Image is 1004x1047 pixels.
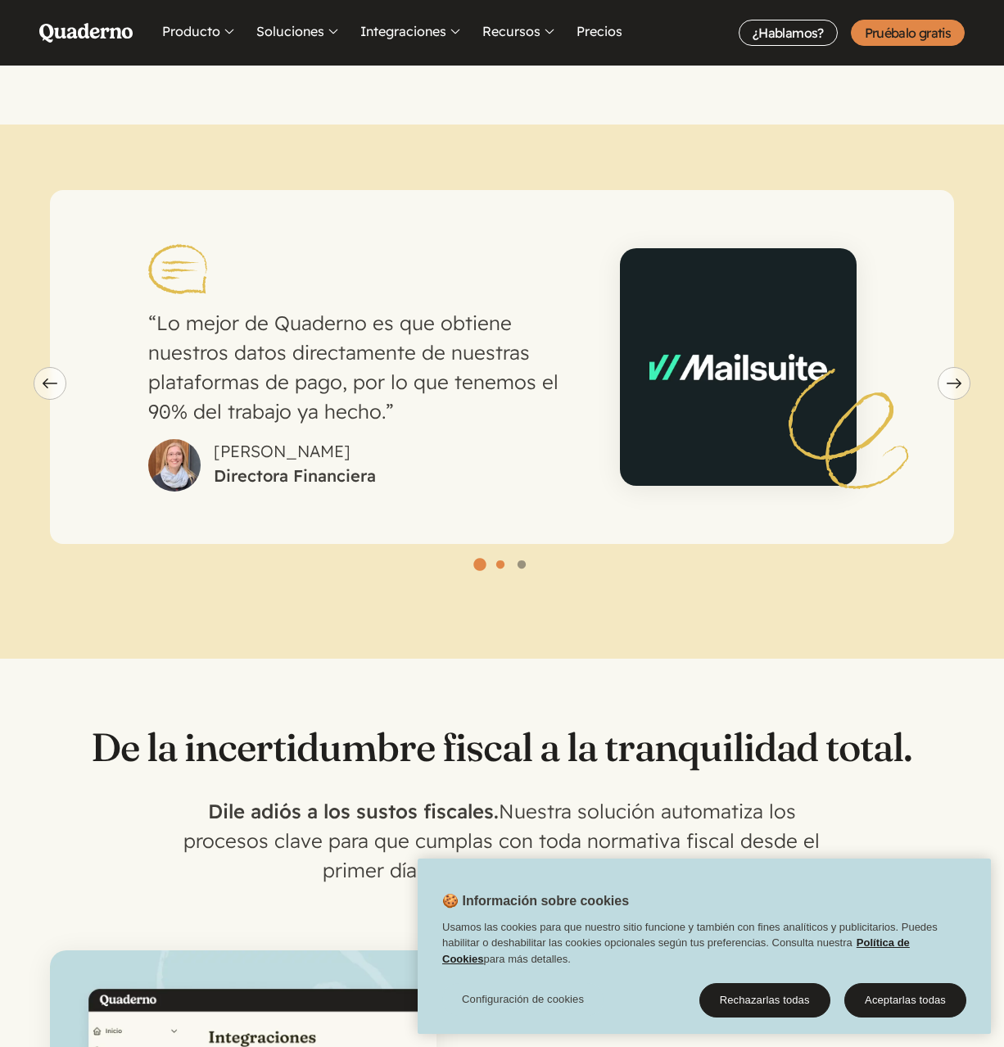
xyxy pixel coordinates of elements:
[148,308,562,426] p: Lo mejor de Quaderno es que obtiene nuestros datos directamente de nuestras plataformas de pago, ...
[174,796,830,885] p: Nuestra solución automatiza los procesos clave para que cumplas con toda normativa fiscal desde e...
[699,983,830,1018] button: Rechazarlas todas
[50,190,953,544] div: carousel
[418,859,991,1034] div: Cookie banner
[214,464,376,488] cite: Directora Financiera
[418,919,991,976] div: Usamos las cookies para que nuestro sitio funcione y también con fines analíticos y publicitarios...
[620,248,857,485] img: Mailsuite logo
[50,190,954,544] div: slide 1
[50,724,953,770] h2: De la incertidumbre fiscal a la tranquilidad total.
[844,983,966,1018] button: Aceptarlas todas
[418,891,629,919] h2: 🍪 Información sobre cookies
[418,859,991,1034] div: 🍪 Información sobre cookies
[208,799,499,823] strong: Dile adiós a los sustos fiscales.
[442,983,604,1016] button: Configuración de cookies
[148,439,201,492] img: Photo of Agus García
[214,439,376,492] div: [PERSON_NAME]
[442,936,910,965] a: Política de Cookies
[739,20,838,46] a: ¿Hablamos?
[851,20,965,46] a: Pruébalo gratis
